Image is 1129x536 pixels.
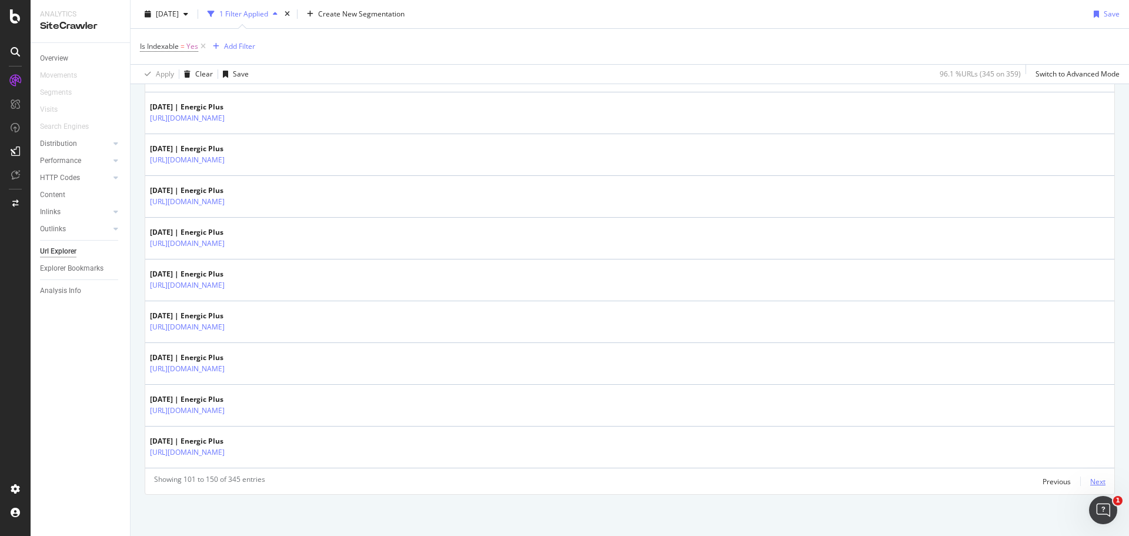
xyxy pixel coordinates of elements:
[40,262,122,275] a: Explorer Bookmarks
[40,223,66,235] div: Outlinks
[40,285,122,297] a: Analysis Info
[150,238,225,249] a: [URL][DOMAIN_NAME]
[302,5,409,24] button: Create New Segmentation
[150,405,225,417] a: [URL][DOMAIN_NAME]
[150,102,250,112] div: [DATE] | Energic Plus
[1113,496,1123,505] span: 1
[156,9,179,19] span: 2025 Aug. 28th
[150,311,250,321] div: [DATE] | Energic Plus
[1089,496,1117,524] iframe: Intercom live chat
[150,352,250,363] div: [DATE] | Energic Plus
[140,65,174,84] button: Apply
[150,279,225,291] a: [URL][DOMAIN_NAME]
[150,363,225,375] a: [URL][DOMAIN_NAME]
[40,52,122,65] a: Overview
[40,223,110,235] a: Outlinks
[40,69,89,82] a: Movements
[40,19,121,33] div: SiteCrawler
[195,69,213,79] div: Clear
[150,144,250,154] div: [DATE] | Energic Plus
[40,172,80,184] div: HTTP Codes
[40,245,122,258] a: Url Explorer
[186,38,198,55] span: Yes
[179,65,213,84] button: Clear
[40,86,83,99] a: Segments
[203,5,282,24] button: 1 Filter Applied
[40,189,65,201] div: Content
[150,394,250,405] div: [DATE] | Energic Plus
[219,9,268,19] div: 1 Filter Applied
[40,285,81,297] div: Analysis Info
[150,447,225,458] a: [URL][DOMAIN_NAME]
[140,41,179,51] span: Is Indexable
[154,474,265,488] div: Showing 101 to 150 of 345 entries
[40,189,122,201] a: Content
[40,121,101,133] a: Search Engines
[40,138,110,150] a: Distribution
[1090,477,1105,487] div: Next
[40,69,77,82] div: Movements
[150,196,225,208] a: [URL][DOMAIN_NAME]
[224,41,255,51] div: Add Filter
[40,121,89,133] div: Search Engines
[1090,474,1105,488] button: Next
[233,69,249,79] div: Save
[181,41,185,51] span: =
[1104,9,1120,19] div: Save
[40,9,121,19] div: Analytics
[150,112,225,124] a: [URL][DOMAIN_NAME]
[150,436,250,447] div: [DATE] | Energic Plus
[40,104,69,116] a: Visits
[1036,69,1120,79] div: Switch to Advanced Mode
[1043,477,1071,487] div: Previous
[40,155,110,167] a: Performance
[40,172,110,184] a: HTTP Codes
[150,227,250,238] div: [DATE] | Energic Plus
[150,269,250,279] div: [DATE] | Energic Plus
[40,206,61,218] div: Inlinks
[1043,474,1071,488] button: Previous
[40,206,110,218] a: Inlinks
[156,69,174,79] div: Apply
[150,154,225,166] a: [URL][DOMAIN_NAME]
[318,9,405,19] span: Create New Segmentation
[150,185,250,196] div: [DATE] | Energic Plus
[40,262,103,275] div: Explorer Bookmarks
[208,39,255,54] button: Add Filter
[940,69,1021,79] div: 96.1 % URLs ( 345 on 359 )
[40,138,77,150] div: Distribution
[1089,5,1120,24] button: Save
[1031,65,1120,84] button: Switch to Advanced Mode
[40,155,81,167] div: Performance
[150,321,225,333] a: [URL][DOMAIN_NAME]
[282,8,292,20] div: times
[218,65,249,84] button: Save
[40,86,72,99] div: Segments
[140,5,193,24] button: [DATE]
[40,245,76,258] div: Url Explorer
[40,52,68,65] div: Overview
[40,104,58,116] div: Visits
